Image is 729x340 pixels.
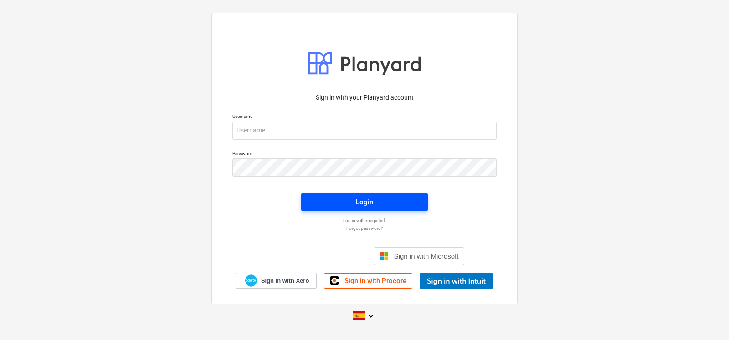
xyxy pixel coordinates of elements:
i: keyboard_arrow_down [365,310,376,321]
span: Sign in with Procore [344,277,406,285]
p: Username [232,113,497,121]
a: Sign in with Procore [324,273,412,289]
input: Username [232,122,497,140]
p: Sign in with your Planyard account [232,93,497,102]
img: Xero logo [245,274,257,287]
iframe: Botón Iniciar sesión con Google [260,246,371,266]
span: Sign in with Xero [261,277,309,285]
button: Login [301,193,428,211]
p: Password [232,151,497,158]
img: Microsoft logo [380,252,389,261]
a: Log in with magic link [228,218,501,223]
a: Forgot password? [228,225,501,231]
div: Login [356,196,373,208]
span: Sign in with Microsoft [394,252,459,260]
a: Sign in with Xero [236,273,317,289]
